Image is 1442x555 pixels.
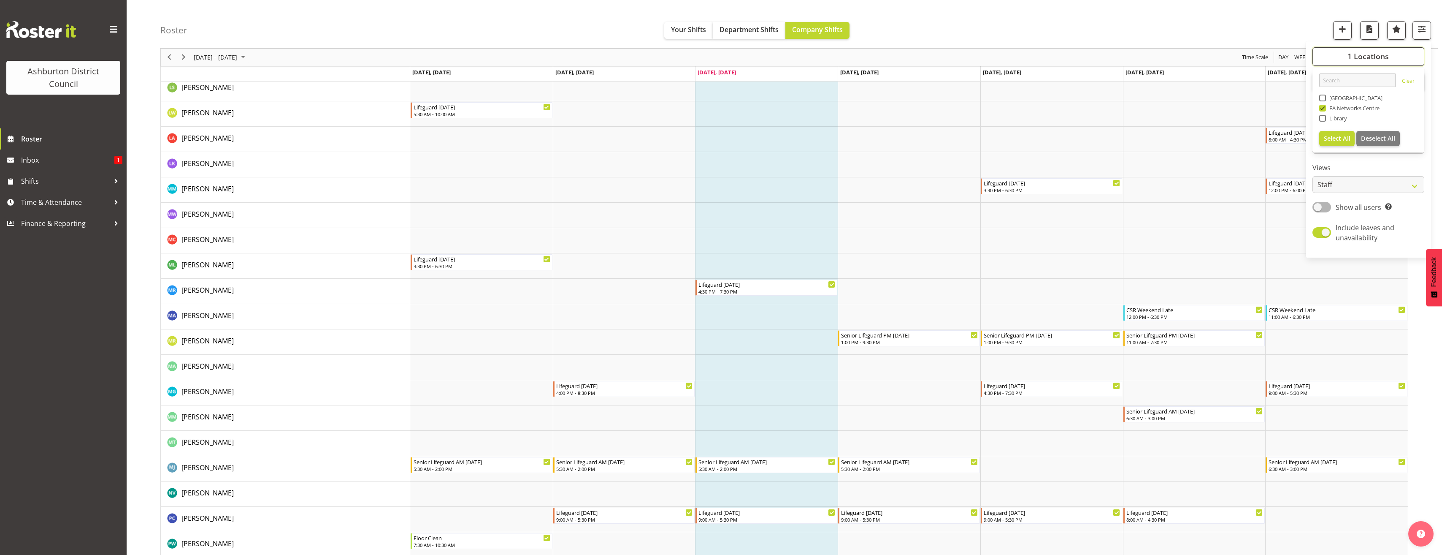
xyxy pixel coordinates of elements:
[181,539,234,548] span: [PERSON_NAME]
[181,463,234,472] span: [PERSON_NAME]
[838,508,980,524] div: Paulina Cuadrado"s event - Lifeguard Thursday Begin From Thursday, September 18, 2025 at 9:00:00 ...
[161,482,410,507] td: Nicka Van Berlo resource
[412,68,451,76] span: [DATE], [DATE]
[181,488,234,498] span: [PERSON_NAME]
[841,331,978,339] div: Senior Lifeguard PM [DATE]
[181,362,234,371] span: [PERSON_NAME]
[556,465,693,472] div: 5:30 AM - 2:00 PM
[191,49,250,66] div: September 15 - 21, 2025
[411,457,552,473] div: Molly Jones"s event - Senior Lifeguard AM Monday Begin From Monday, September 15, 2025 at 5:30:00...
[981,330,1123,346] div: Megan Rutter"s event - Senior Lifeguard PM Friday Begin From Friday, September 19, 2025 at 1:00:0...
[181,336,234,346] a: [PERSON_NAME]
[1360,21,1379,40] button: Download a PDF of the roster according to the set date range.
[181,159,234,168] span: [PERSON_NAME]
[181,310,234,321] a: [PERSON_NAME]
[1333,21,1352,40] button: Add a new shift
[161,380,410,405] td: Michael Griffiths resource
[161,279,410,304] td: Maxton Rowlands resource
[1269,389,1405,396] div: 9:00 AM - 5:30 PM
[713,22,785,39] button: Department Shifts
[1123,305,1265,321] div: Megan Allott"s event - CSR Weekend Late Begin From Saturday, September 20, 2025 at 12:00:00 PM GM...
[414,457,550,466] div: Senior Lifeguard AM [DATE]
[161,329,410,355] td: Megan Rutter resource
[1312,163,1424,173] label: Views
[21,133,122,145] span: Roster
[161,456,410,482] td: Molly Jones resource
[1269,128,1405,136] div: Lifeguard [DATE]
[695,457,837,473] div: Molly Jones"s event - Senior Lifeguard AM Wednesday Begin From Wednesday, September 17, 2025 at 5...
[1125,68,1164,76] span: [DATE], [DATE]
[181,184,234,194] a: [PERSON_NAME]
[841,465,978,472] div: 5:30 AM - 2:00 PM
[1126,331,1263,339] div: Senior Lifeguard PM [DATE]
[556,381,693,390] div: Lifeguard [DATE]
[1387,21,1406,40] button: Highlight an important date within the roster.
[555,68,594,76] span: [DATE], [DATE]
[1430,257,1438,287] span: Feedback
[161,228,410,253] td: Marguerite Conlan resource
[414,111,550,117] div: 5:30 AM - 10:00 AM
[1269,381,1405,390] div: Lifeguard [DATE]
[1336,203,1381,212] span: Show all users
[838,330,980,346] div: Megan Rutter"s event - Senior Lifeguard PM Thursday Begin From Thursday, September 18, 2025 at 1:...
[841,508,978,517] div: Lifeguard [DATE]
[181,108,234,117] span: [PERSON_NAME]
[181,438,234,447] span: [PERSON_NAME]
[1293,52,1309,63] span: Week
[1312,47,1424,66] button: 1 Locations
[161,304,410,329] td: Megan Allott resource
[414,533,550,542] div: Floor Clean
[161,431,410,456] td: Moira Tarry resource
[553,508,695,524] div: Paulina Cuadrado"s event - Lifeguard Tuesday Begin From Tuesday, September 16, 2025 at 9:00:00 AM...
[981,381,1123,397] div: Michael Griffiths"s event - Lifeguard Friday Begin From Friday, September 19, 2025 at 4:30:00 PM ...
[181,412,234,422] a: [PERSON_NAME]
[1402,77,1415,87] a: Clear
[181,158,234,169] a: [PERSON_NAME]
[1123,508,1265,524] div: Paulina Cuadrado"s event - Lifeguard Saturday Begin From Saturday, September 20, 2025 at 8:00:00 ...
[1319,131,1355,146] button: Select All
[1269,187,1405,193] div: 12:00 PM - 6:00 PM
[1126,516,1263,523] div: 8:00 AM - 4:30 PM
[1241,52,1269,63] span: Time Scale
[181,235,234,244] span: [PERSON_NAME]
[984,331,1120,339] div: Senior Lifeguard PM [DATE]
[161,127,410,152] td: Lockie Atkinson resource
[181,133,234,143] a: [PERSON_NAME]
[161,405,410,431] td: Michelle Morgan resource
[414,255,550,263] div: Lifeguard [DATE]
[695,280,837,296] div: Maxton Rowlands"s event - Lifeguard Wednesday Begin From Wednesday, September 17, 2025 at 4:30:00...
[1266,381,1407,397] div: Michael Griffiths"s event - Lifeguard Sunday Begin From Sunday, September 21, 2025 at 9:00:00 AM ...
[1269,179,1405,187] div: Lifeguard [DATE]
[984,508,1120,517] div: Lifeguard [DATE]
[698,280,835,288] div: Lifeguard [DATE]
[695,508,837,524] div: Paulina Cuadrado"s event - Lifeguard Wednesday Begin From Wednesday, September 17, 2025 at 9:00:0...
[984,516,1120,523] div: 9:00 AM - 5:30 PM
[1326,105,1380,112] span: EA Networks Centre
[838,457,980,473] div: Molly Jones"s event - Senior Lifeguard AM Thursday Begin From Thursday, September 18, 2025 at 5:3...
[1269,457,1405,466] div: Senior Lifeguard AM [DATE]
[984,187,1120,193] div: 3:30 PM - 6:30 PM
[1241,52,1270,63] button: Time Scale
[414,465,550,472] div: 5:30 AM - 2:00 PM
[181,83,234,92] span: [PERSON_NAME]
[164,52,175,63] button: Previous
[181,209,234,219] a: [PERSON_NAME]
[1266,178,1407,194] div: Maddie Marshall"s event - Lifeguard Sunday Begin From Sunday, September 21, 2025 at 12:00:00 PM G...
[556,389,693,396] div: 4:00 PM - 8:30 PM
[181,285,234,295] a: [PERSON_NAME]
[698,516,835,523] div: 9:00 AM - 5:30 PM
[671,25,706,34] span: Your Shifts
[840,68,879,76] span: [DATE], [DATE]
[1123,330,1265,346] div: Megan Rutter"s event - Senior Lifeguard PM Saturday Begin From Saturday, September 20, 2025 at 11...
[178,52,189,63] button: Next
[984,339,1120,346] div: 1:00 PM - 9:30 PM
[414,263,550,269] div: 3:30 PM - 6:30 PM
[1126,305,1263,314] div: CSR Weekend Late
[161,253,410,279] td: Max Lye resource
[698,508,835,517] div: Lifeguard [DATE]
[161,355,410,380] td: Meghan Anderson resource
[114,156,122,164] span: 1
[1293,52,1310,63] button: Timeline Week
[981,178,1123,194] div: Maddie Marshall"s event - Lifeguard Friday Begin From Friday, September 19, 2025 at 3:30:00 PM GM...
